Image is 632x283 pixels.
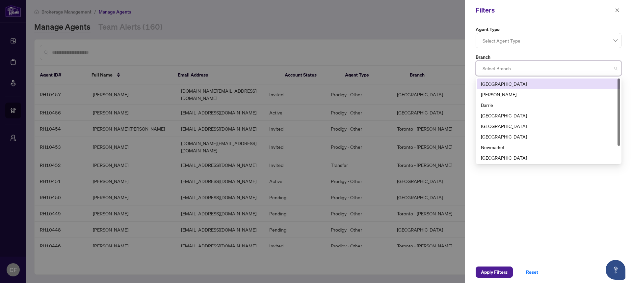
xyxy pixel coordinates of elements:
div: Richmond Hill [477,79,620,89]
div: Durham [477,121,620,131]
div: [PERSON_NAME] [481,91,616,98]
div: [GEOGRAPHIC_DATA] [481,122,616,130]
div: Newmarket [481,143,616,151]
div: Filters [476,5,613,15]
div: [GEOGRAPHIC_DATA] [481,133,616,140]
button: Reset [521,267,543,278]
div: [GEOGRAPHIC_DATA] [481,112,616,119]
button: Apply Filters [476,267,513,278]
button: Open asap [606,260,625,280]
label: Branch [476,53,621,61]
div: Barrie [477,100,620,110]
span: Apply Filters [481,267,508,277]
div: [GEOGRAPHIC_DATA] [481,80,616,87]
div: Newmarket [477,142,620,152]
div: Vaughan [477,89,620,100]
div: Mississauga [477,131,620,142]
span: Reset [526,267,538,277]
span: close [615,8,619,13]
label: Agent Type [476,26,621,33]
div: Ottawa [477,152,620,163]
div: Burlington [477,110,620,121]
div: [GEOGRAPHIC_DATA] [481,154,616,161]
div: Barrie [481,101,616,109]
